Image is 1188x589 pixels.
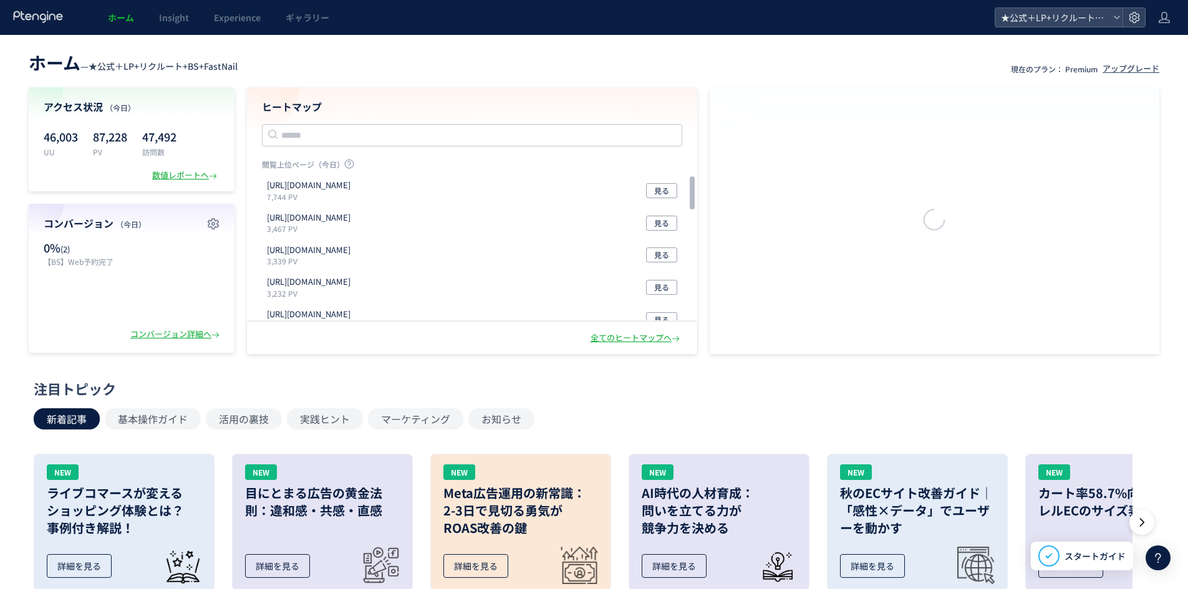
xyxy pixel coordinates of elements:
span: 見る [654,312,669,327]
span: 見る [654,183,669,198]
button: 実践ヒント [287,408,363,429]
span: Experience [214,11,261,24]
p: https://fastnail.app/search/result [267,276,350,288]
p: 46,003 [44,127,78,146]
span: 見る [654,280,669,295]
span: スタートガイド [1065,550,1126,563]
h3: ライブコマースが変える ショッピング体験とは？ 事例付き解説！ [47,484,201,537]
span: 見る [654,247,669,262]
button: お知らせ [468,408,534,429]
p: 3,467 PV [267,223,355,234]
div: NEW [443,464,475,480]
div: 全てのヒートマップへ [591,332,682,344]
button: マーケティング [368,408,463,429]
div: 注目トピック [34,379,1148,398]
div: 詳細を見る [642,554,707,578]
span: ギャラリー [286,11,329,24]
p: PV [93,146,127,157]
div: NEW [1038,464,1070,480]
p: 47,492 [142,127,176,146]
span: ★公式＋LP+リクルート+BS+FastNail [997,8,1108,27]
p: 0% [44,240,125,256]
button: 見る [646,280,677,295]
button: 見る [646,183,677,198]
button: 見る [646,216,677,231]
button: 見る [646,312,677,327]
p: 3,232 PV [267,288,355,299]
p: https://tcb-beauty.net/menu/simitori_04 [267,244,350,256]
div: — [29,50,238,75]
span: （今日） [105,102,135,113]
h4: ヒートマップ [262,100,682,114]
div: 数値レポートへ [152,170,220,181]
div: 詳細を見る [245,554,310,578]
span: ホーム [108,11,134,24]
p: 閲覧上位ページ（今日） [262,159,682,175]
span: 見る [654,216,669,231]
span: ホーム [29,50,80,75]
p: 87,228 [93,127,127,146]
p: 【BS】Web予約完了 [44,256,125,267]
div: NEW [840,464,872,480]
h3: 目にとまる広告の黄金法則：違和感・共感・直感 [245,484,400,519]
div: 詳細を見る [840,554,905,578]
div: NEW [245,464,277,480]
h4: コンバージョン [44,216,220,231]
p: 訪問数 [142,146,176,157]
button: 見る [646,247,677,262]
h3: Meta広告運用の新常識： 2-3日で見切る勇気が ROAS改善の鍵 [443,484,598,537]
button: 新着記事 [34,408,100,429]
p: https://fastnail.app [267,180,350,191]
p: UU [44,146,78,157]
h4: アクセス状況 [44,100,220,114]
div: NEW [47,464,79,480]
div: 詳細を見る [443,554,508,578]
span: ★公式＋LP+リクルート+BS+FastNail [89,60,238,72]
h3: AI時代の人材育成： 問いを立てる力が 競争力を決める [642,484,796,537]
button: 基本操作ガイド [105,408,201,429]
button: 活用の裏技 [206,408,282,429]
p: 3,339 PV [267,256,355,266]
p: 2,873 PV [267,320,355,331]
p: 7,744 PV [267,191,355,202]
div: アップグレード [1103,63,1159,75]
h3: 秋のECサイト改善ガイド｜「感性×データ」でユーザーを動かす [840,484,995,537]
div: NEW [642,464,674,480]
span: （今日） [116,219,146,229]
p: 現在のプラン： Premium [1011,64,1098,74]
div: コンバージョン詳細へ [130,328,222,340]
p: https://t-c-b-biyougeka.com [267,212,350,224]
div: 詳細を見る [47,554,112,578]
p: https://tcb-beauty.net/menu/coupon_zero_002 [267,309,350,320]
span: Insight [159,11,189,24]
span: (2) [60,243,70,255]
